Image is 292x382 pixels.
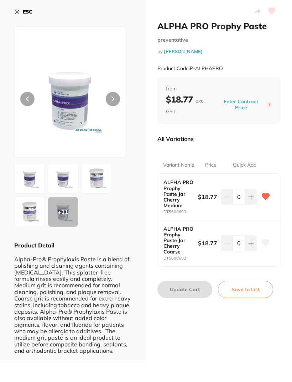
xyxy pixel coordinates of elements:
p: Quick Add [233,162,256,169]
span: from [166,85,272,93]
small: preventative [157,37,281,43]
img: MDYwMi5qcGc [17,166,42,191]
p: Variant Name [163,162,194,169]
b: $18.77 [198,193,219,201]
img: MDYwNC5qcGc [84,166,109,191]
label: i [266,102,272,108]
b: $18.77 [198,239,219,247]
button: ESC [14,6,32,18]
small: DT5600603 [163,210,198,214]
a: [PERSON_NAME] [164,48,203,54]
b: Product Detail [14,242,54,249]
b: ALPHA PRO Prophy Paste Jar Cherry Medium [163,179,194,208]
b: ESC [23,9,32,15]
b: $18.77 [166,94,215,115]
b: ALPHA PRO Prophy Paste Jar Cherry Coarse [163,226,194,255]
img: MDYwMi5qcGc [37,45,103,157]
div: + 11 [48,197,78,227]
p: Price [205,162,217,169]
button: Save to List [218,281,273,298]
button: Enter Contract Price [215,98,267,111]
small: DT5600602 [163,256,198,261]
small: Product Code: P-ALPHAPRO [157,66,223,72]
h2: ALPHA PRO Prophy Paste [157,21,281,31]
p: All Variations [157,135,194,142]
small: by [157,49,281,54]
img: MDYwMy5qcGc [50,166,76,191]
button: Dismiss notification [130,20,134,25]
img: MDYwNS5qcGc [17,199,42,225]
div: Alpha-Pro® Prophylaxis Paste is a blend of polishing and cleaning agents containing [MEDICAL_DATA... [14,249,132,354]
img: Profile image for Restocq [8,21,20,33]
p: It has been 14 days since you have started your Restocq journey. We wanted to do a check in and s... [23,20,126,27]
button: +11 [48,197,78,227]
p: Message from Restocq, sent 2m ago [23,27,126,34]
button: Update Cart [157,281,212,298]
span: excl. GST [166,98,205,115]
div: message notification from Restocq, 2m ago. It has been 14 days since you have started your Restoc... [3,15,140,38]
